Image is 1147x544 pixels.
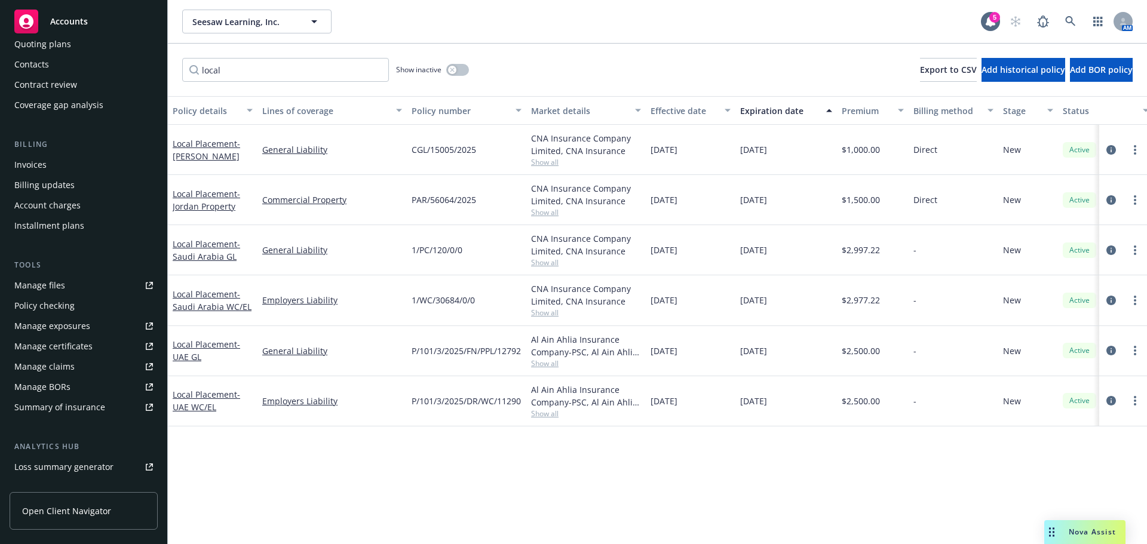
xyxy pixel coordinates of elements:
a: circleInformation [1104,193,1118,207]
div: Policy details [173,105,240,117]
span: Add historical policy [982,64,1065,75]
a: Local Placement [173,288,252,312]
span: New [1003,395,1021,407]
a: circleInformation [1104,243,1118,257]
button: Add historical policy [982,58,1065,82]
input: Filter by keyword... [182,58,389,82]
a: Contract review [10,75,158,94]
button: Premium [837,96,909,125]
span: New [1003,294,1021,306]
span: New [1003,345,1021,357]
span: Show all [531,257,641,268]
div: Manage files [14,276,65,295]
span: [DATE] [651,244,677,256]
div: CNA Insurance Company Limited, CNA Insurance [531,182,641,207]
a: circleInformation [1104,343,1118,358]
span: - [PERSON_NAME] [173,138,240,162]
span: - [913,345,916,357]
a: Employers Liability [262,294,402,306]
span: - UAE GL [173,339,240,362]
span: [DATE] [740,193,767,206]
span: [DATE] [651,143,677,156]
a: Summary of insurance [10,398,158,417]
span: CGL/15005/2025 [412,143,476,156]
a: Account charges [10,196,158,215]
div: Manage exposures [14,316,90,336]
a: Search [1059,10,1082,33]
div: Tools [10,259,158,271]
a: more [1128,293,1142,308]
span: Show all [531,308,641,318]
span: Active [1068,145,1091,155]
span: $1,500.00 [842,193,880,206]
a: Manage claims [10,357,158,376]
span: Accounts [50,17,88,26]
a: Billing updates [10,176,158,195]
span: [DATE] [740,143,767,156]
a: Installment plans [10,216,158,235]
span: Export to CSV [920,64,977,75]
div: Invoices [14,155,47,174]
a: circleInformation [1104,293,1118,308]
button: Policy details [168,96,257,125]
div: Contract review [14,75,77,94]
span: - UAE WC/EL [173,389,240,413]
span: Show all [531,157,641,167]
span: 1/PC/120/0/0 [412,244,462,256]
div: CNA Insurance Company Limited, CNA Insurance [531,132,641,157]
span: Active [1068,345,1091,356]
span: Active [1068,245,1091,256]
a: Local Placement [173,238,240,262]
div: Policy checking [14,296,75,315]
div: Expiration date [740,105,819,117]
span: Nova Assist [1069,527,1116,537]
div: Coverage gap analysis [14,96,103,115]
button: Seesaw Learning, Inc. [182,10,332,33]
a: Quoting plans [10,35,158,54]
button: Stage [998,96,1058,125]
span: Active [1068,195,1091,205]
span: - Jordan Property [173,188,240,212]
a: Local Placement [173,389,240,413]
a: General Liability [262,244,402,256]
span: New [1003,193,1021,206]
div: Policy number [412,105,508,117]
a: circleInformation [1104,143,1118,157]
div: Manage certificates [14,337,93,356]
a: Switch app [1086,10,1110,33]
a: more [1128,394,1142,408]
div: Summary of insurance [14,398,105,417]
a: Local Placement [173,188,240,212]
a: Loss summary generator [10,457,158,477]
span: - Saudi Arabia WC/EL [173,288,252,312]
div: Account charges [14,196,81,215]
div: Billing updates [14,176,75,195]
div: Billing method [913,105,980,117]
a: Policy checking [10,296,158,315]
span: [DATE] [740,345,767,357]
span: [DATE] [740,294,767,306]
div: Quoting plans [14,35,71,54]
span: PAR/56064/2025 [412,193,476,206]
div: Manage claims [14,357,75,376]
span: - [913,294,916,306]
span: $2,500.00 [842,345,880,357]
div: Loss summary generator [14,457,114,477]
div: Drag to move [1044,520,1059,544]
a: Local Placement [173,138,240,162]
span: [DATE] [740,395,767,407]
span: $2,997.22 [842,244,880,256]
a: Commercial Property [262,193,402,206]
a: Start snowing [1004,10,1028,33]
div: Al Ain Ahlia Insurance Company-PSC, Al Ain Ahlia Insurance Company-PSC [531,333,641,358]
span: [DATE] [651,193,677,206]
div: 5 [989,12,1000,23]
a: more [1128,243,1142,257]
button: Market details [526,96,646,125]
button: Lines of coverage [257,96,407,125]
span: Active [1068,395,1091,406]
span: [DATE] [651,345,677,357]
button: Export to CSV [920,58,977,82]
a: more [1128,343,1142,358]
span: Direct [913,143,937,156]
